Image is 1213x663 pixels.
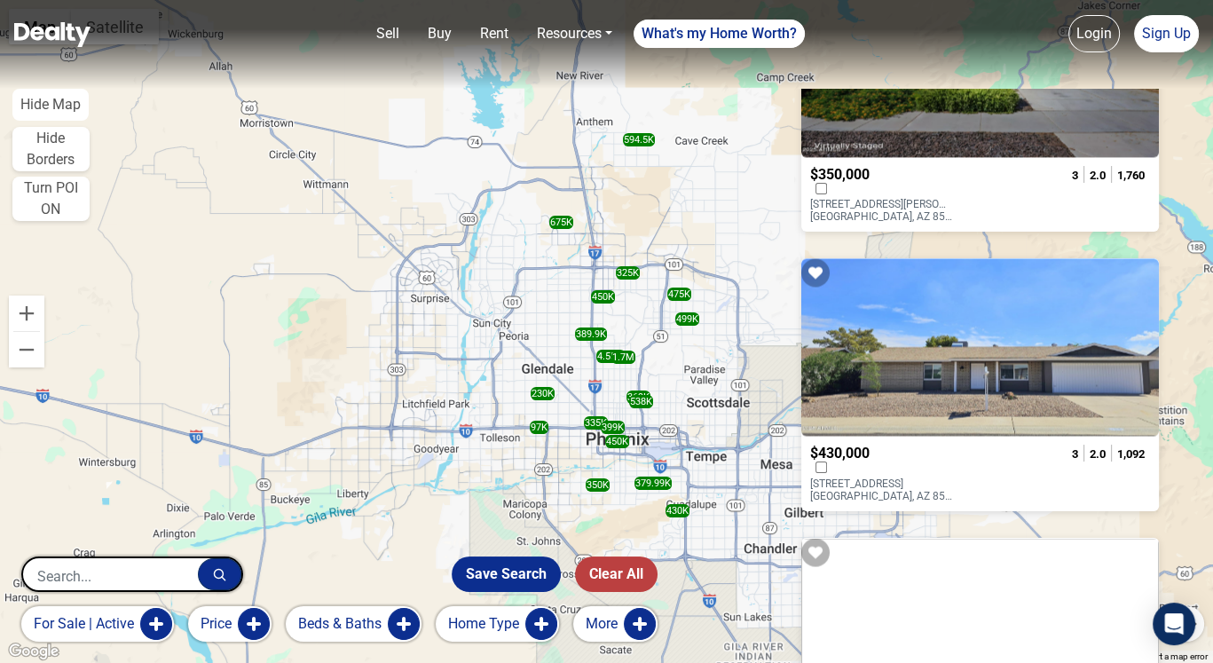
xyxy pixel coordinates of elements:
[286,606,421,642] button: Beds & Baths
[23,558,198,594] input: Search...
[616,266,640,280] div: 325K
[1117,447,1145,461] span: 1,092
[1090,169,1106,182] span: 2.0
[436,606,559,642] button: Home Type
[9,610,62,663] iframe: BigID CMP Widget
[14,22,91,47] img: Dealty - Buy, Sell & Rent Homes
[667,288,691,301] div: 475K
[584,416,608,430] div: 335K
[12,177,90,221] button: Turn POI ON
[596,350,626,363] div: 4.55M
[9,296,44,331] button: Zoom in
[575,328,607,341] div: 389.9K
[368,16,406,51] a: Sell
[575,556,658,592] button: Clear All
[529,16,618,51] a: Resources
[472,16,515,51] a: Rent
[1072,447,1078,461] span: 3
[573,606,658,642] button: More
[629,395,653,408] div: 538K
[1134,15,1199,52] a: Sign Up
[810,462,832,473] label: Compare
[810,166,870,183] span: $350,000
[634,20,805,48] a: What's my Home Worth?
[12,127,90,171] button: Hide Borders
[623,133,655,146] div: 594.5K
[591,290,615,304] div: 450K
[12,89,89,121] button: Hide Map
[1072,169,1078,182] span: 3
[810,198,953,223] p: [STREET_ADDRESS][PERSON_NAME] [GEOGRAPHIC_DATA], AZ 85041
[810,478,953,502] p: [STREET_ADDRESS] [GEOGRAPHIC_DATA], AZ 85044
[531,387,555,400] div: 230K
[666,504,689,517] div: 430K
[420,16,458,51] a: Buy
[634,477,672,490] div: 379.99K
[188,606,272,642] button: Price
[530,421,548,434] div: 97K
[810,445,870,462] span: $430,000
[675,312,699,326] div: 499K
[21,606,174,642] button: for sale | active
[549,216,573,229] div: 675K
[9,332,44,367] button: Zoom out
[452,556,561,592] button: Save Search
[1117,169,1145,182] span: 1,760
[611,351,635,364] div: 1.7M
[1153,603,1195,645] div: Open Intercom Messenger
[1068,15,1120,52] a: Login
[586,478,610,492] div: 350K
[605,435,629,448] div: 450K
[601,421,625,434] div: 399K
[810,183,832,194] label: Compare
[1090,447,1106,461] span: 2.0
